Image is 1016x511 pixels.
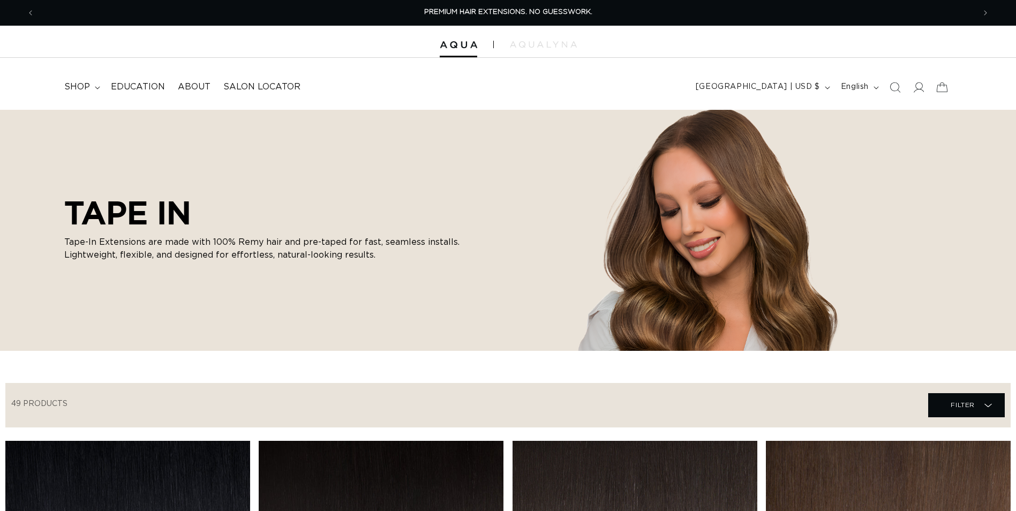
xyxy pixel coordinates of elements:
[64,81,90,93] span: shop
[171,75,217,99] a: About
[440,41,477,49] img: Aqua Hair Extensions
[928,393,1005,417] summary: Filter
[510,41,577,48] img: aqualyna.com
[951,395,975,415] span: Filter
[834,77,883,97] button: English
[424,9,592,16] span: PREMIUM HAIR EXTENSIONS. NO GUESSWORK.
[689,77,834,97] button: [GEOGRAPHIC_DATA] | USD $
[104,75,171,99] a: Education
[64,236,471,261] p: Tape-In Extensions are made with 100% Remy hair and pre-taped for fast, seamless installs. Lightw...
[883,76,907,99] summary: Search
[974,3,997,23] button: Next announcement
[841,81,869,93] span: English
[696,81,820,93] span: [GEOGRAPHIC_DATA] | USD $
[178,81,210,93] span: About
[223,81,300,93] span: Salon Locator
[217,75,307,99] a: Salon Locator
[111,81,165,93] span: Education
[11,400,67,408] span: 49 products
[19,3,42,23] button: Previous announcement
[58,75,104,99] summary: shop
[64,194,471,231] h2: TAPE IN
